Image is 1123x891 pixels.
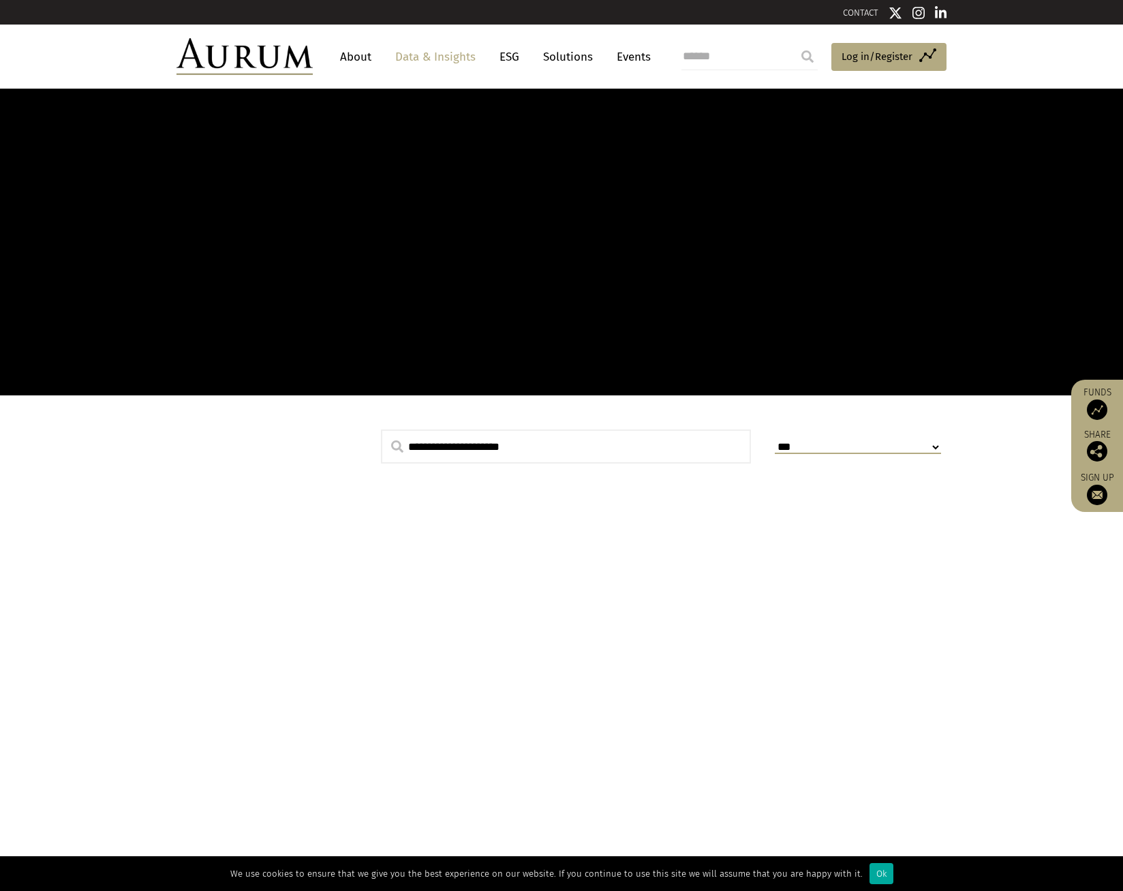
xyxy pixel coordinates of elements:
[1078,472,1116,505] a: Sign up
[870,863,893,884] div: Ok
[493,44,526,70] a: ESG
[912,6,925,20] img: Instagram icon
[843,7,878,18] a: CONTACT
[1078,430,1116,462] div: Share
[889,6,902,20] img: Twitter icon
[935,6,947,20] img: Linkedin icon
[1087,399,1107,420] img: Access Funds
[610,44,651,70] a: Events
[842,48,912,65] span: Log in/Register
[391,440,403,453] img: search.svg
[333,44,378,70] a: About
[794,43,821,70] input: Submit
[831,43,947,72] a: Log in/Register
[536,44,600,70] a: Solutions
[1087,485,1107,505] img: Sign up to our newsletter
[1087,441,1107,462] img: Share this post
[1078,387,1116,420] a: Funds
[176,38,313,75] img: Aurum
[388,44,482,70] a: Data & Insights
